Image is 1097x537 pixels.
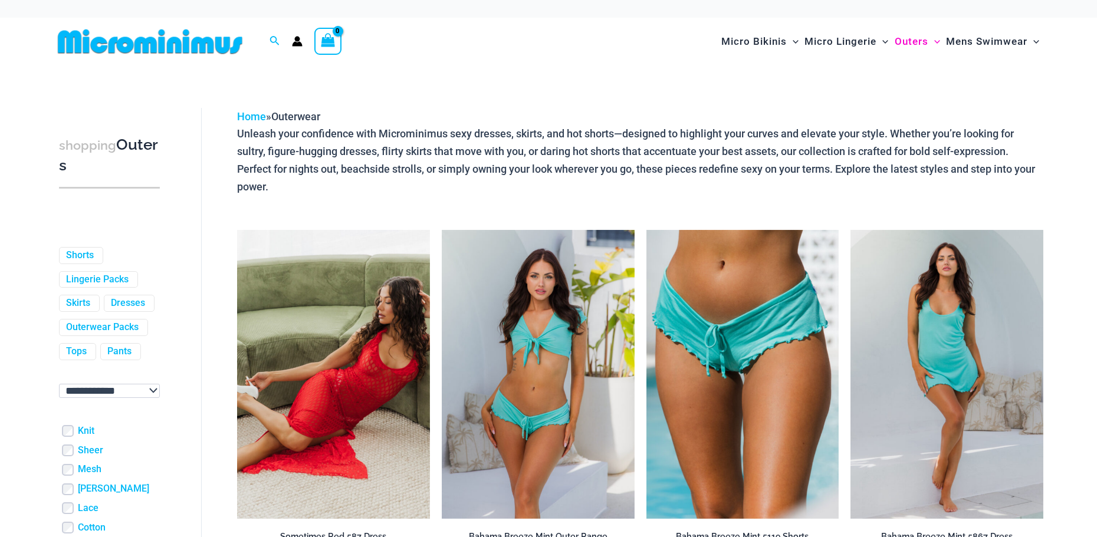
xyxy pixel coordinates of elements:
a: Bahama Breeze Mint 9116 Crop Top 5119 Shorts 01v2Bahama Breeze Mint 9116 Crop Top 5119 Shorts 04v... [442,230,635,519]
img: Bahama Breeze Mint 9116 Crop Top 5119 Shorts 01v2 [442,230,635,519]
select: wpc-taxonomy-pa_color-745982 [59,384,160,398]
img: Sometimes Red 587 Dress 10 [237,230,430,519]
a: OutersMenu ToggleMenu Toggle [892,24,943,60]
a: Home [237,110,266,123]
a: Lace [78,502,98,515]
span: » [237,110,320,123]
span: shopping [59,138,116,153]
a: Search icon link [270,34,280,49]
a: Lingerie Packs [66,274,129,286]
a: Micro BikinisMenu ToggleMenu Toggle [718,24,802,60]
img: Bahama Breeze Mint 5119 Shorts 01 [646,230,839,519]
span: Menu Toggle [928,27,940,57]
a: Outerwear Packs [66,321,139,334]
p: Unleash your confidence with Microminimus sexy dresses, skirts, and hot shorts—designed to highli... [237,125,1043,195]
a: Sometimes Red 587 Dress 10Sometimes Red 587 Dress 09Sometimes Red 587 Dress 09 [237,230,430,519]
a: Skirts [66,297,90,309]
a: Bahama Breeze Mint 5119 Shorts 01Bahama Breeze Mint 5119 Shorts 02Bahama Breeze Mint 5119 Shorts 02 [646,230,839,519]
span: Menu Toggle [876,27,888,57]
a: Tops [66,345,87,358]
span: Mens Swimwear [946,27,1027,57]
a: Mesh [78,463,101,476]
img: Bahama Breeze Mint 5867 Dress 01 [850,230,1043,519]
a: Shorts [66,249,94,262]
a: Dresses [111,297,145,309]
a: Micro LingerieMenu ToggleMenu Toggle [802,24,891,60]
span: Outerwear [271,110,320,123]
nav: Site Navigation [717,22,1044,61]
a: Knit [78,425,94,437]
span: Outers [895,27,928,57]
a: Cotton [78,522,106,534]
span: Menu Toggle [787,27,799,57]
span: Micro Bikinis [721,27,787,57]
a: [PERSON_NAME] [78,483,149,495]
span: Menu Toggle [1027,27,1039,57]
a: Sheer [78,444,103,457]
a: Mens SwimwearMenu ToggleMenu Toggle [943,24,1042,60]
a: Bahama Breeze Mint 5867 Dress 01Bahama Breeze Mint 5867 Dress 03Bahama Breeze Mint 5867 Dress 03 [850,230,1043,519]
a: Account icon link [292,36,303,47]
a: View Shopping Cart, empty [314,28,341,55]
a: Pants [107,345,132,358]
img: MM SHOP LOGO FLAT [53,28,247,55]
span: Micro Lingerie [804,27,876,57]
h3: Outers [59,135,160,176]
